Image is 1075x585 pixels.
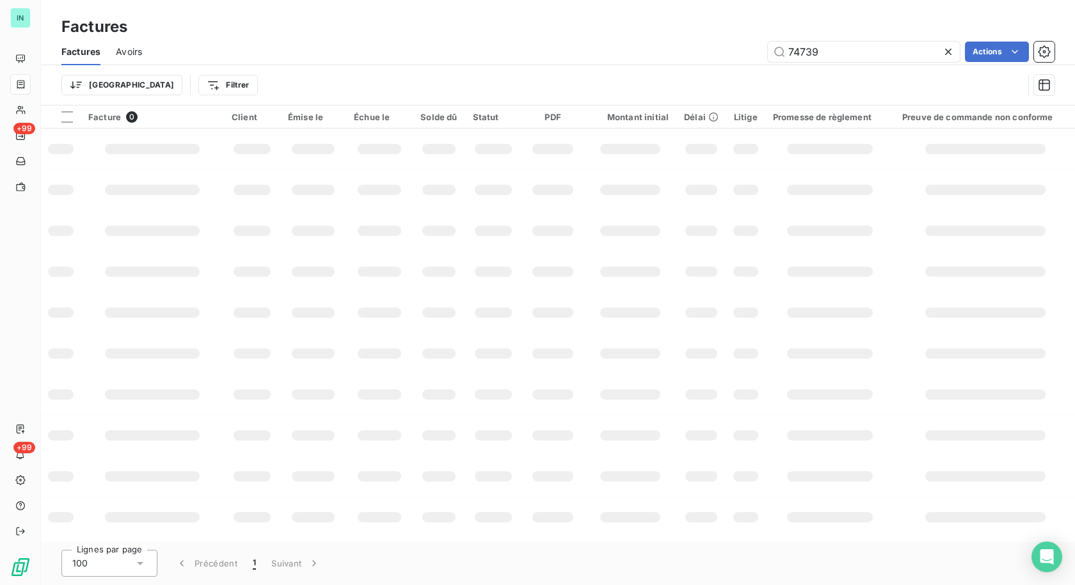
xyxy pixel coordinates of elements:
img: Logo LeanPay [10,557,31,577]
div: Solde dû [420,112,457,122]
span: Factures [61,45,100,58]
div: Délai [684,112,719,122]
div: Promesse de règlement [773,112,887,122]
input: Rechercher [768,42,960,62]
div: Montant initial [592,112,669,122]
button: 1 [245,550,264,577]
span: 1 [253,557,256,570]
span: 100 [72,557,88,570]
div: Émise le [288,112,338,122]
span: Facture [88,112,121,122]
div: Litige [734,112,758,122]
div: IN [10,8,31,28]
div: Open Intercom Messenger [1031,542,1062,572]
div: PDF [529,112,576,122]
button: Filtrer [198,75,257,95]
div: Échue le [354,112,405,122]
button: Suivant [264,550,328,577]
div: Preuve de commande non conforme [902,112,1069,122]
h3: Factures [61,15,127,38]
button: Précédent [168,550,245,577]
span: Avoirs [116,45,142,58]
button: [GEOGRAPHIC_DATA] [61,75,182,95]
span: +99 [13,123,35,134]
div: Statut [473,112,514,122]
span: 0 [126,111,138,123]
div: Client [232,112,273,122]
button: Actions [965,42,1029,62]
span: +99 [13,442,35,453]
